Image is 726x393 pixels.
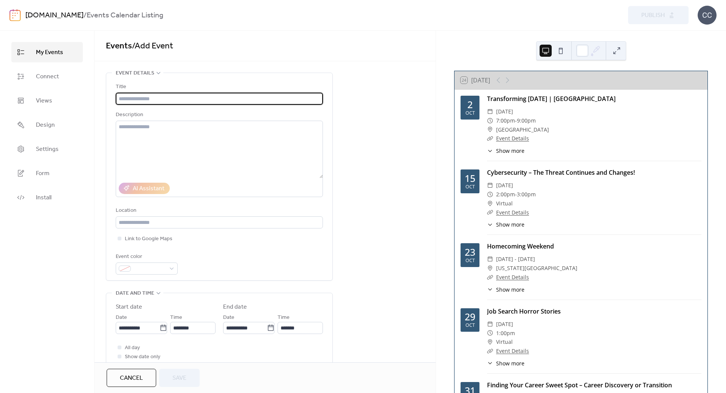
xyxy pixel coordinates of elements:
[496,199,513,208] span: Virtual
[496,190,515,199] span: 2:00pm
[487,190,493,199] div: ​
[496,221,524,228] span: Show more
[487,359,493,367] div: ​
[487,381,672,389] a: Finding Your Career Sweet Spot – Career Discovery or Transition
[496,337,513,346] span: Virtual
[107,369,156,387] button: Cancel
[223,303,247,312] div: End date
[496,107,513,116] span: [DATE]
[25,8,84,23] a: [DOMAIN_NAME]
[36,48,63,57] span: My Events
[517,116,536,125] span: 9:00pm
[515,116,517,125] span: -
[496,264,577,273] span: [US_STATE][GEOGRAPHIC_DATA]
[36,121,55,130] span: Design
[517,190,536,199] span: 3:00pm
[487,107,493,116] div: ​
[487,208,493,217] div: ​
[11,90,83,111] a: Views
[36,193,51,202] span: Install
[84,8,87,23] b: /
[496,347,529,354] a: Event Details
[487,116,493,125] div: ​
[120,374,143,383] span: Cancel
[515,190,517,199] span: -
[36,72,59,81] span: Connect
[465,185,475,190] div: Oct
[487,273,493,282] div: ​
[496,273,529,281] a: Event Details
[487,125,493,134] div: ​
[465,312,475,322] div: 29
[116,206,321,215] div: Location
[487,199,493,208] div: ​
[496,329,515,338] span: 1:00pm
[116,110,321,120] div: Description
[487,95,616,103] a: Transforming [DATE] | [GEOGRAPHIC_DATA]
[487,337,493,346] div: ​
[116,82,321,92] div: Title
[487,359,524,367] button: ​Show more
[278,313,290,322] span: Time
[11,115,83,135] a: Design
[11,139,83,159] a: Settings
[487,147,524,155] button: ​Show more
[116,252,176,261] div: Event color
[465,247,475,257] div: 23
[116,303,142,312] div: Start date
[9,9,21,21] img: logo
[116,313,127,322] span: Date
[487,286,493,294] div: ​
[11,42,83,62] a: My Events
[487,264,493,273] div: ​
[465,174,475,183] div: 15
[36,145,59,154] span: Settings
[487,255,493,264] div: ​
[487,320,493,329] div: ​
[487,134,493,143] div: ​
[132,38,173,54] span: / Add Event
[87,8,163,23] b: Events Calendar Listing
[116,69,154,78] span: Event details
[125,343,140,353] span: All day
[11,187,83,208] a: Install
[125,235,172,244] span: Link to Google Maps
[36,96,52,106] span: Views
[487,147,493,155] div: ​
[116,289,154,298] span: Date and time
[496,116,515,125] span: 7:00pm
[465,258,475,263] div: Oct
[496,147,524,155] span: Show more
[223,313,234,322] span: Date
[487,221,493,228] div: ​
[170,313,182,322] span: Time
[496,286,524,294] span: Show more
[487,307,561,315] a: Job Search Horror Stories
[465,111,475,116] div: Oct
[11,66,83,87] a: Connect
[106,38,132,54] a: Events
[467,100,473,109] div: 2
[125,353,160,362] span: Show date only
[496,359,524,367] span: Show more
[36,169,50,178] span: Form
[487,242,554,250] a: Homecoming Weekend
[496,209,529,216] a: Event Details
[465,323,475,328] div: Oct
[496,255,535,264] span: [DATE] - [DATE]
[487,286,524,294] button: ​Show more
[496,181,513,190] span: [DATE]
[487,221,524,228] button: ​Show more
[496,125,549,134] span: [GEOGRAPHIC_DATA]
[496,320,513,329] span: [DATE]
[487,181,493,190] div: ​
[698,6,717,25] div: CC
[496,135,529,142] a: Event Details
[487,168,635,177] a: Cybersecurity – The Threat Continues and Changes!
[487,346,493,356] div: ​
[125,362,158,371] span: Hide end time
[11,163,83,183] a: Form
[487,329,493,338] div: ​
